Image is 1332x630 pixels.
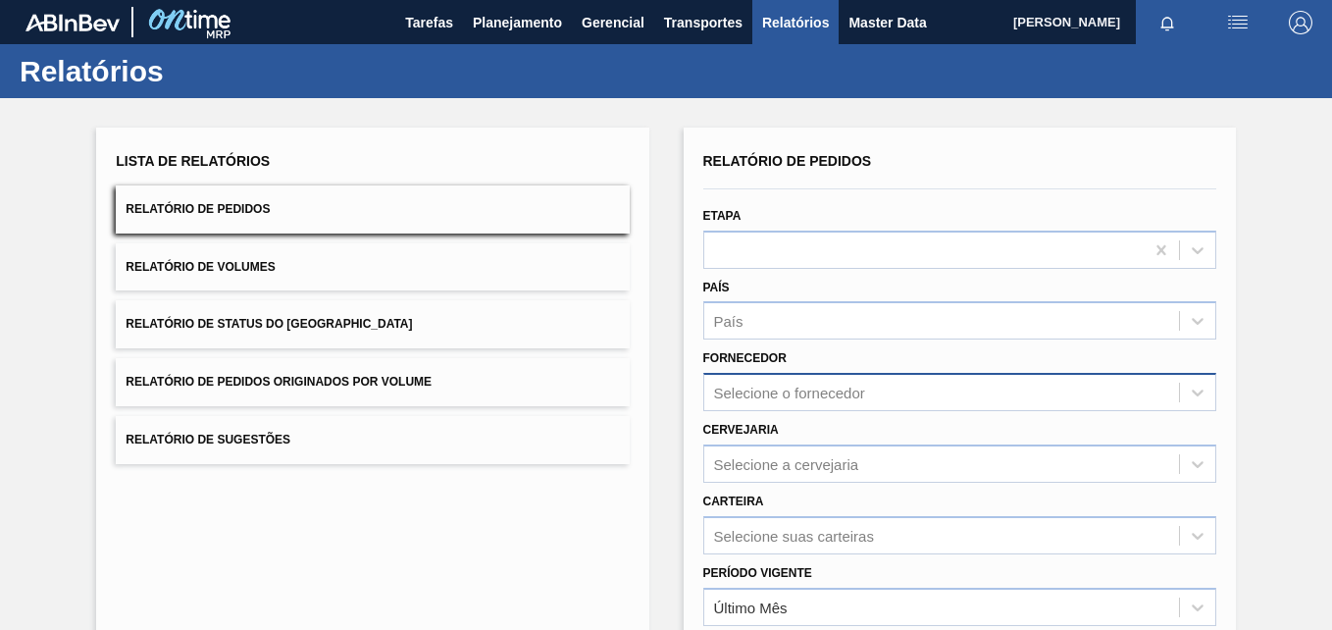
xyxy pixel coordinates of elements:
[126,317,412,331] span: Relatório de Status do [GEOGRAPHIC_DATA]
[714,385,865,401] div: Selecione o fornecedor
[703,153,872,169] span: Relatório de Pedidos
[703,423,779,437] label: Cervejaria
[664,11,743,34] span: Transportes
[116,243,629,291] button: Relatório de Volumes
[116,185,629,234] button: Relatório de Pedidos
[762,11,829,34] span: Relatórios
[126,202,270,216] span: Relatório de Pedidos
[714,455,859,472] div: Selecione a cervejaria
[116,153,270,169] span: Lista de Relatórios
[1289,11,1312,34] img: Logout
[582,11,644,34] span: Gerencial
[714,313,743,330] div: País
[703,566,812,580] label: Período Vigente
[116,416,629,464] button: Relatório de Sugestões
[703,495,764,508] label: Carteira
[703,281,730,294] label: País
[126,375,432,389] span: Relatório de Pedidos Originados por Volume
[714,527,874,544] div: Selecione suas carteiras
[20,60,368,82] h1: Relatórios
[714,599,788,615] div: Último Mês
[703,209,742,223] label: Etapa
[473,11,562,34] span: Planejamento
[848,11,926,34] span: Master Data
[116,300,629,348] button: Relatório de Status do [GEOGRAPHIC_DATA]
[405,11,453,34] span: Tarefas
[1226,11,1250,34] img: userActions
[26,14,120,31] img: TNhmsLtSVTkK8tSr43FrP2fwEKptu5GPRR3wAAAABJRU5ErkJggg==
[116,358,629,406] button: Relatório de Pedidos Originados por Volume
[126,260,275,274] span: Relatório de Volumes
[126,433,290,446] span: Relatório de Sugestões
[1136,9,1199,36] button: Notificações
[703,351,787,365] label: Fornecedor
